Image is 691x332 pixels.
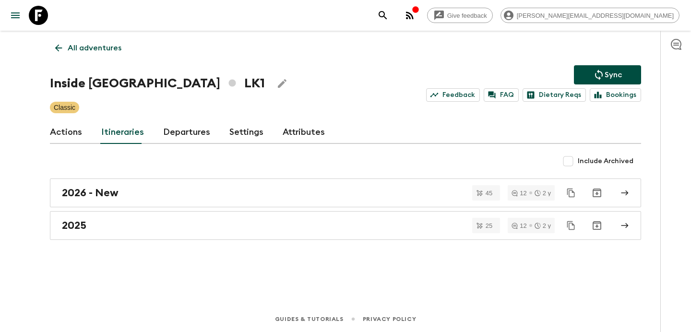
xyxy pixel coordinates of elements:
[578,156,633,166] span: Include Archived
[50,38,127,58] a: All adventures
[6,6,25,25] button: menu
[50,74,265,93] h1: Inside [GEOGRAPHIC_DATA] LK1
[273,74,292,93] button: Edit Adventure Title
[512,223,526,229] div: 12
[587,183,607,202] button: Archive
[50,178,641,207] a: 2026 - New
[62,219,86,232] h2: 2025
[54,103,75,112] p: Classic
[574,65,641,84] button: Sync adventure departures to the booking engine
[427,8,493,23] a: Give feedback
[512,12,679,19] span: [PERSON_NAME][EMAIL_ADDRESS][DOMAIN_NAME]
[500,8,679,23] div: [PERSON_NAME][EMAIL_ADDRESS][DOMAIN_NAME]
[535,190,551,196] div: 2 y
[275,314,344,324] a: Guides & Tutorials
[283,121,325,144] a: Attributes
[605,69,622,81] p: Sync
[523,88,586,102] a: Dietary Reqs
[512,190,526,196] div: 12
[480,190,498,196] span: 45
[363,314,416,324] a: Privacy Policy
[50,211,641,240] a: 2025
[480,223,498,229] span: 25
[373,6,393,25] button: search adventures
[163,121,210,144] a: Departures
[587,216,607,235] button: Archive
[101,121,144,144] a: Itineraries
[590,88,641,102] a: Bookings
[562,217,580,234] button: Duplicate
[426,88,480,102] a: Feedback
[535,223,551,229] div: 2 y
[484,88,519,102] a: FAQ
[442,12,492,19] span: Give feedback
[62,187,119,199] h2: 2026 - New
[562,184,580,202] button: Duplicate
[50,121,82,144] a: Actions
[68,42,121,54] p: All adventures
[229,121,263,144] a: Settings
